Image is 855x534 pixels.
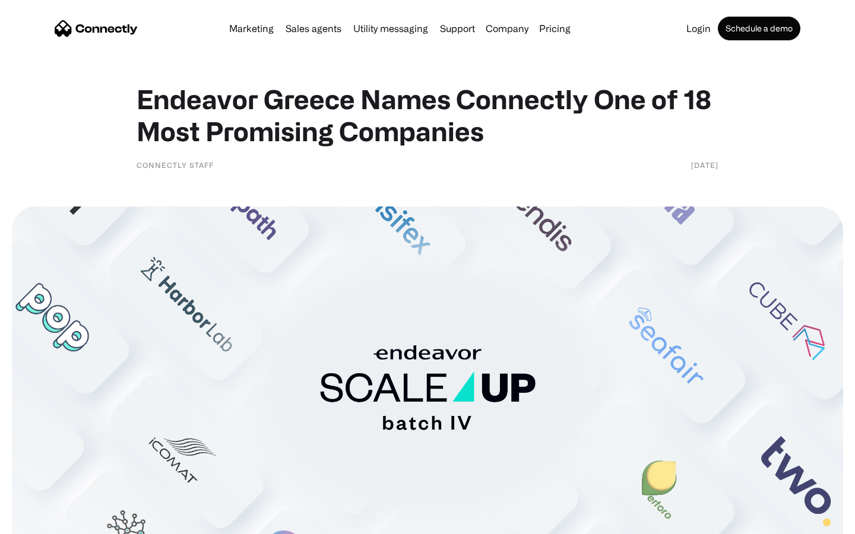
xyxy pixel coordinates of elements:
[691,159,718,171] div: [DATE]
[486,20,528,37] div: Company
[682,24,715,33] a: Login
[224,24,278,33] a: Marketing
[534,24,575,33] a: Pricing
[137,159,214,171] div: Connectly Staff
[349,24,433,33] a: Utility messaging
[281,24,346,33] a: Sales agents
[137,83,718,147] h1: Endeavor Greece Names Connectly One of 18 Most Promising Companies
[435,24,480,33] a: Support
[24,513,71,530] ul: Language list
[12,513,71,530] aside: Language selected: English
[718,17,800,40] a: Schedule a demo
